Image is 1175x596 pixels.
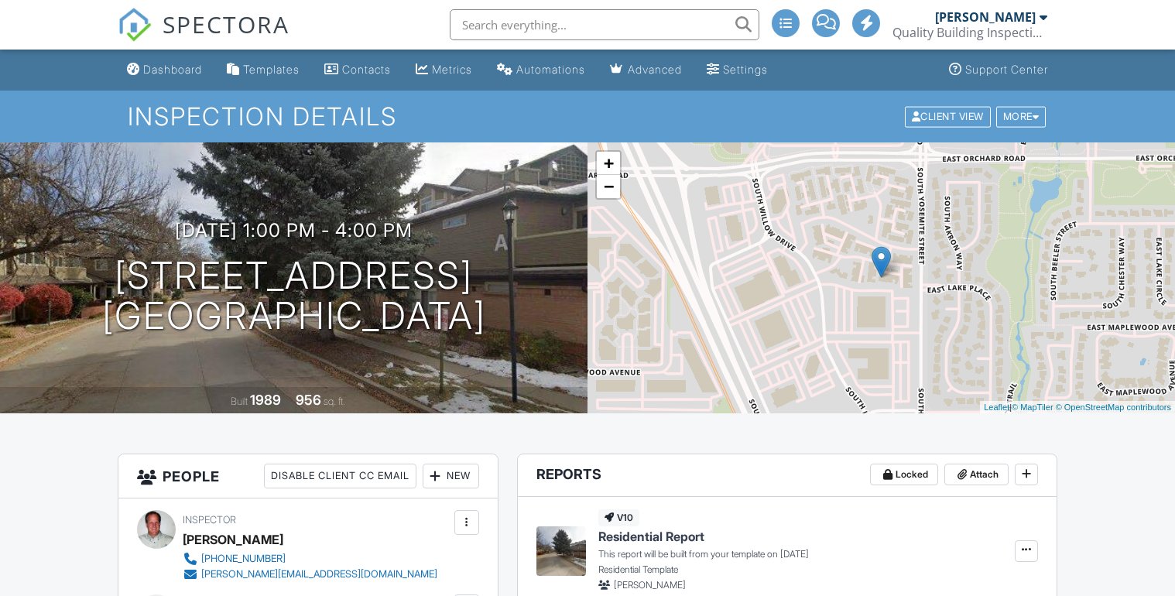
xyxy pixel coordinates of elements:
[892,25,1047,40] div: Quality Building Inspections
[628,63,682,76] div: Advanced
[604,56,688,84] a: Advanced
[980,401,1175,414] div: |
[264,464,416,488] div: Disable Client CC Email
[183,551,437,567] a: [PHONE_NUMBER]
[423,464,479,488] div: New
[175,220,413,241] h3: [DATE] 1:00 pm - 4:00 pm
[128,103,1048,130] h1: Inspection Details
[516,63,585,76] div: Automations
[221,56,306,84] a: Templates
[243,63,300,76] div: Templates
[102,255,486,337] h1: [STREET_ADDRESS] [GEOGRAPHIC_DATA]
[342,63,391,76] div: Contacts
[723,63,768,76] div: Settings
[984,402,1009,412] a: Leaflet
[163,8,289,40] span: SPECTORA
[1056,402,1171,412] a: © OpenStreetMap contributors
[432,63,472,76] div: Metrics
[143,63,202,76] div: Dashboard
[996,106,1047,127] div: More
[201,568,437,581] div: [PERSON_NAME][EMAIL_ADDRESS][DOMAIN_NAME]
[231,396,248,407] span: Built
[183,567,437,582] a: [PERSON_NAME][EMAIL_ADDRESS][DOMAIN_NAME]
[318,56,397,84] a: Contacts
[118,21,289,53] a: SPECTORA
[903,110,995,122] a: Client View
[183,528,283,551] div: [PERSON_NAME]
[935,9,1036,25] div: [PERSON_NAME]
[118,8,152,42] img: The Best Home Inspection Software - Spectora
[491,56,591,84] a: Automations (Advanced)
[324,396,345,407] span: sq. ft.
[183,514,236,526] span: Inspector
[250,392,281,408] div: 1989
[201,553,286,565] div: [PHONE_NUMBER]
[296,392,321,408] div: 956
[905,106,991,127] div: Client View
[118,454,498,498] h3: People
[597,152,620,175] a: Zoom in
[597,175,620,198] a: Zoom out
[943,56,1054,84] a: Support Center
[701,56,774,84] a: Settings
[121,56,208,84] a: Dashboard
[450,9,759,40] input: Search everything...
[965,63,1048,76] div: Support Center
[1012,402,1053,412] a: © MapTiler
[409,56,478,84] a: Metrics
